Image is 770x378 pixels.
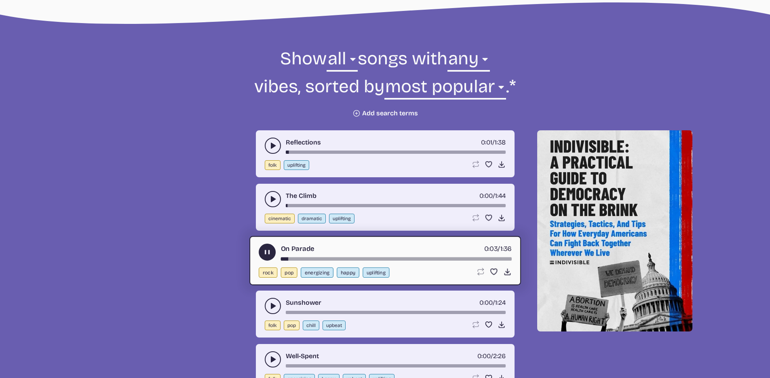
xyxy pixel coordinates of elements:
form: Show songs with vibes, sorted by . [165,47,605,117]
button: Loop [472,321,480,329]
button: pop [284,321,300,330]
button: uplifting [284,160,309,170]
span: timer [479,299,493,306]
button: Add search terms [352,109,418,117]
button: pop [281,268,297,278]
a: On Parade [281,244,314,254]
button: play-pause toggle [265,191,281,207]
a: Well-Spent [286,351,319,361]
div: / [481,138,506,147]
select: sorting [384,75,506,103]
button: play-pause toggle [265,138,281,154]
button: Loop [472,214,480,222]
span: 2:26 [493,352,506,360]
button: Favorite [485,160,493,168]
div: song-time-bar [286,364,506,367]
a: Sunshower [286,298,321,308]
select: genre [327,47,357,75]
a: Reflections [286,138,321,147]
button: chill [303,321,319,330]
div: song-time-bar [286,151,506,154]
span: 1:44 [495,192,506,200]
span: 1:24 [495,299,506,306]
span: timer [479,192,493,200]
div: / [479,298,506,308]
button: cinematic [265,214,295,223]
span: timer [481,138,492,146]
button: rock [259,268,277,278]
span: timer [484,244,498,253]
button: dramatic [298,214,326,223]
a: The Climb [286,191,316,201]
button: Loop [476,268,484,276]
button: upbeat [323,321,346,330]
button: uplifting [329,214,354,223]
button: Favorite [485,321,493,329]
button: folk [265,160,281,170]
button: play-pause toggle [259,244,276,261]
span: 1:36 [500,244,511,253]
button: uplifting [363,268,389,278]
div: / [479,191,506,201]
div: song-time-bar [281,257,511,261]
span: timer [477,352,491,360]
select: vibe [447,47,490,75]
button: Favorite [489,268,498,276]
div: / [484,244,511,254]
div: song-time-bar [286,204,506,207]
div: song-time-bar [286,311,506,314]
button: Loop [472,160,480,168]
img: Help save our democracy! [537,130,692,331]
button: energizing [301,268,333,278]
span: 1:38 [495,138,506,146]
button: Favorite [485,214,493,222]
button: play-pause toggle [265,298,281,314]
button: folk [265,321,281,330]
button: play-pause toggle [265,351,281,367]
button: happy [337,268,359,278]
div: / [477,351,506,361]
